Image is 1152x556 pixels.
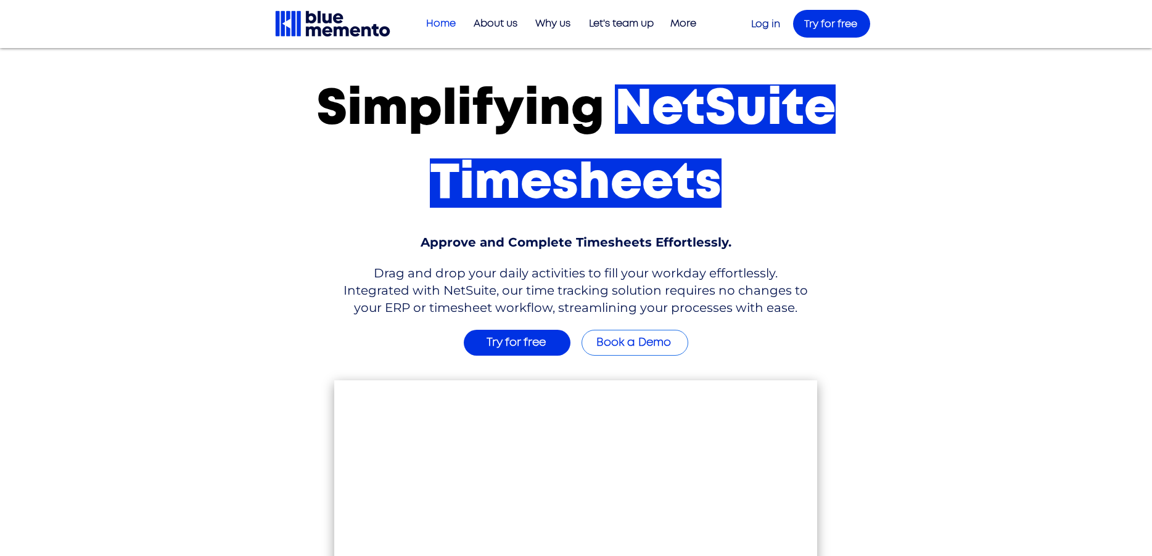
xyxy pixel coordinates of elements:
a: Log in [751,19,780,29]
a: Let's team up [577,14,660,34]
p: Let's team up [583,14,660,34]
p: Why us [529,14,577,34]
img: Blue Memento black logo [274,9,392,38]
p: More [664,14,702,34]
span: NetSuite Timesheets [430,84,836,208]
a: Try for free [793,10,870,38]
span: Book a Demo [596,337,671,348]
a: Home [415,14,462,34]
a: About us [462,14,524,34]
p: Home [420,14,462,34]
span: Approve and Complete Timesheets Effortlessly. [421,235,731,250]
span: Try for free [804,19,857,29]
nav: Site [415,14,702,34]
a: Book a Demo [582,330,688,356]
p: About us [467,14,524,34]
a: Why us [524,14,577,34]
span: Try for free [487,337,546,348]
span: Simplifying [316,84,604,134]
span: Drag and drop your daily activities to fill your workday effortlessly. Integrated with NetSuite, ... [344,266,808,315]
a: Try for free [464,330,570,356]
